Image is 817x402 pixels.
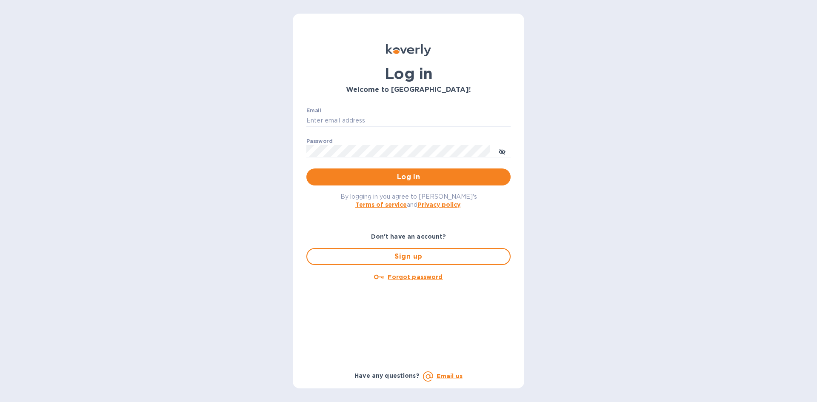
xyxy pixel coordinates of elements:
[371,233,446,240] b: Don't have an account?
[437,373,463,379] a: Email us
[306,139,332,144] label: Password
[388,274,443,280] u: Forgot password
[314,251,503,262] span: Sign up
[340,193,477,208] span: By logging in you agree to [PERSON_NAME]'s and .
[306,108,321,113] label: Email
[494,143,511,160] button: toggle password visibility
[355,201,407,208] a: Terms of service
[306,65,511,83] h1: Log in
[306,248,511,265] button: Sign up
[417,201,460,208] a: Privacy policy
[306,114,511,127] input: Enter email address
[354,372,420,379] b: Have any questions?
[306,86,511,94] h3: Welcome to [GEOGRAPHIC_DATA]!
[313,172,504,182] span: Log in
[386,44,431,56] img: Koverly
[306,168,511,185] button: Log in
